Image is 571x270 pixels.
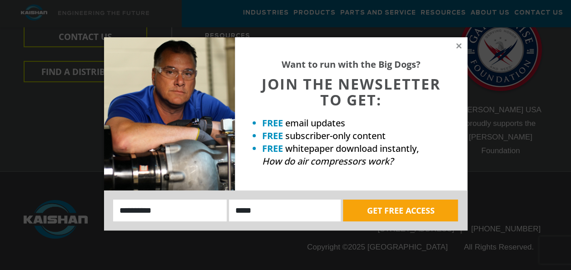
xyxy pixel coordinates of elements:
span: JOIN THE NEWSLETTER TO GET: [262,74,441,110]
button: GET FREE ACCESS [343,200,458,221]
strong: FREE [262,142,283,155]
input: Name: [113,200,227,221]
strong: FREE [262,130,283,142]
span: whitepaper download instantly, [285,142,419,155]
strong: FREE [262,117,283,129]
span: subscriber-only content [285,130,386,142]
strong: Want to run with the Big Dogs? [282,58,421,70]
input: Email [229,200,341,221]
span: email updates [285,117,345,129]
em: How do air compressors work? [262,155,393,167]
button: Close [455,42,463,50]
